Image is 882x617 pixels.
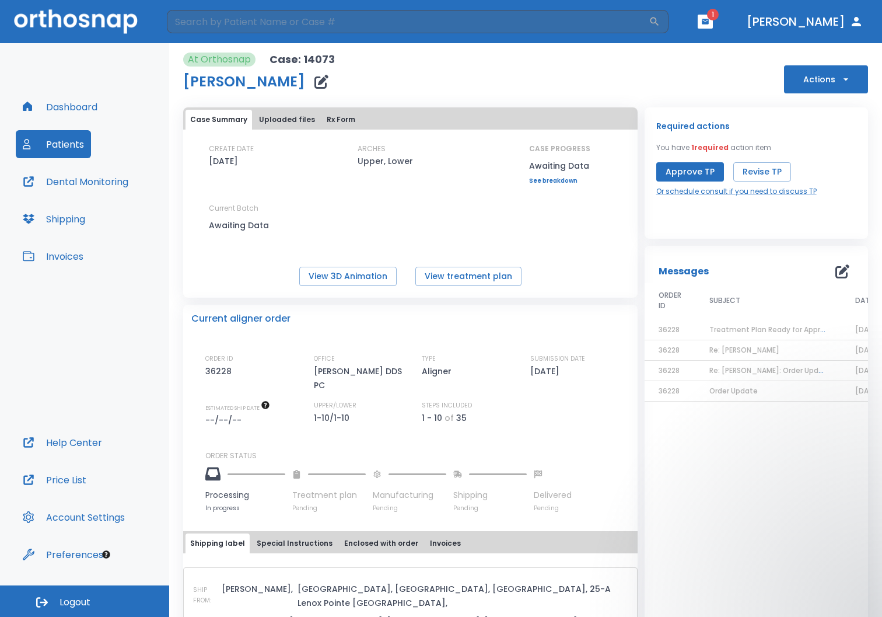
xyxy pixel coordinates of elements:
[188,53,251,67] p: At Orthosnap
[185,110,635,130] div: tabs
[709,295,740,306] span: SUBJECT
[16,541,110,569] button: Preferences
[453,504,527,513] p: Pending
[205,489,285,501] p: Processing
[322,110,360,130] button: Rx Form
[855,345,880,355] span: [DATE]
[733,162,791,182] button: Revise TP
[16,242,90,270] button: Invoices
[530,354,585,364] p: SUBMISSION DATE
[422,364,456,378] p: Aligner
[16,503,132,531] button: Account Settings
[656,186,817,197] a: Or schedule consult if you need to discuss TP
[709,325,838,334] span: Treatment Plan Ready for Approval!
[16,428,109,456] button: Help Center
[659,386,680,396] span: 36228
[707,9,719,20] span: 1
[358,144,386,154] p: ARCHES
[855,295,873,306] span: DATE
[252,534,337,553] button: Special Instructions
[656,119,730,133] p: Required actions
[425,534,466,553] button: Invoices
[222,582,293,596] p: [PERSON_NAME],
[709,386,758,396] span: Order Update
[205,451,629,461] p: ORDER STATUS
[534,489,572,501] p: Delivered
[167,10,649,33] input: Search by Patient Name or Case #
[185,110,252,130] button: Case Summary
[529,159,590,173] p: Awaiting Data
[742,11,868,32] button: [PERSON_NAME]
[709,345,779,355] span: Re: [PERSON_NAME]
[185,534,635,553] div: tabs
[358,154,413,168] p: Upper, Lower
[191,312,290,326] p: Current aligner order
[209,218,314,232] p: Awaiting Data
[444,411,454,425] p: of
[16,205,92,233] button: Shipping
[656,142,771,153] p: You have action item
[209,203,314,214] p: Current Batch
[254,110,320,130] button: Uploaded files
[842,577,870,605] iframe: Intercom live chat
[422,354,436,364] p: TYPE
[314,354,335,364] p: OFFICE
[422,411,442,425] p: 1 - 10
[314,364,413,392] p: [PERSON_NAME] DDS PC
[292,504,366,513] p: Pending
[659,290,681,311] span: ORDER ID
[209,154,238,168] p: [DATE]
[269,53,335,67] p: Case: 14073
[659,345,680,355] span: 36228
[373,489,446,501] p: Manufacturing
[292,489,366,501] p: Treatment plan
[529,144,590,154] p: CASE PROGRESS
[205,504,285,513] p: In progress
[299,267,397,286] button: View 3D Animation
[16,466,93,494] button: Price List
[534,504,572,513] p: Pending
[855,365,880,375] span: [DATE]
[60,596,90,609] span: Logout
[14,9,138,33] img: Orthosnap
[659,365,680,375] span: 36228
[373,504,446,513] p: Pending
[16,130,91,158] button: Patients
[205,404,270,412] span: The date will be available after approving treatment plan
[339,534,423,553] button: Enclosed with order
[456,411,467,425] p: 35
[784,65,868,93] button: Actions
[855,386,880,396] span: [DATE]
[530,364,563,378] p: [DATE]
[691,142,729,152] span: 1 required
[209,144,254,154] p: CREATE DATE
[453,489,527,501] p: Shipping
[656,162,724,182] button: Approve TP
[205,413,246,427] p: --/--/--
[185,534,250,553] button: Shipping label
[297,582,628,610] p: [GEOGRAPHIC_DATA], [GEOGRAPHIC_DATA], [GEOGRAPHIC_DATA], 25-A Lenox Pointe [GEOGRAPHIC_DATA],
[205,364,236,378] p: 36228
[183,75,305,89] h1: [PERSON_NAME]
[659,264,709,278] p: Messages
[659,325,680,334] span: 36228
[314,411,353,425] p: 1-10/1-10
[529,177,590,184] a: See breakdown
[855,325,880,334] span: [DATE]
[193,585,217,606] p: SHIP FROM:
[415,267,521,286] button: View treatment plan
[205,354,233,364] p: ORDER ID
[16,93,104,121] button: Dashboard
[422,400,472,411] p: STEPS INCLUDED
[16,168,135,196] button: Dental Monitoring
[314,400,356,411] p: UPPER/LOWER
